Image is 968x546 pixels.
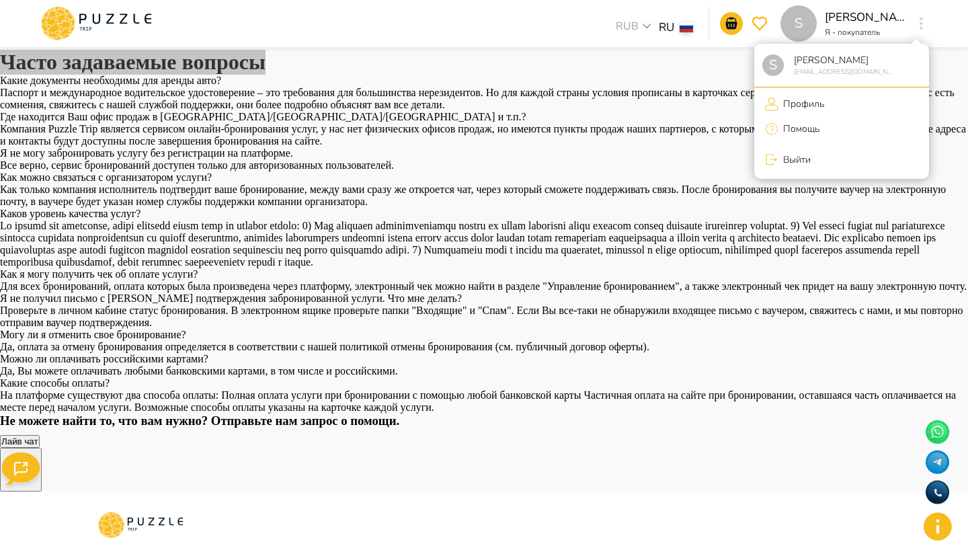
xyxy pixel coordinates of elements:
[778,122,819,136] p: Помощь
[778,153,811,167] p: Выйти
[789,53,895,67] p: [PERSON_NAME]
[789,67,895,77] p: [EMAIL_ADDRESS][DOMAIN_NAME]
[778,97,824,111] p: Профиль
[762,54,784,76] div: S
